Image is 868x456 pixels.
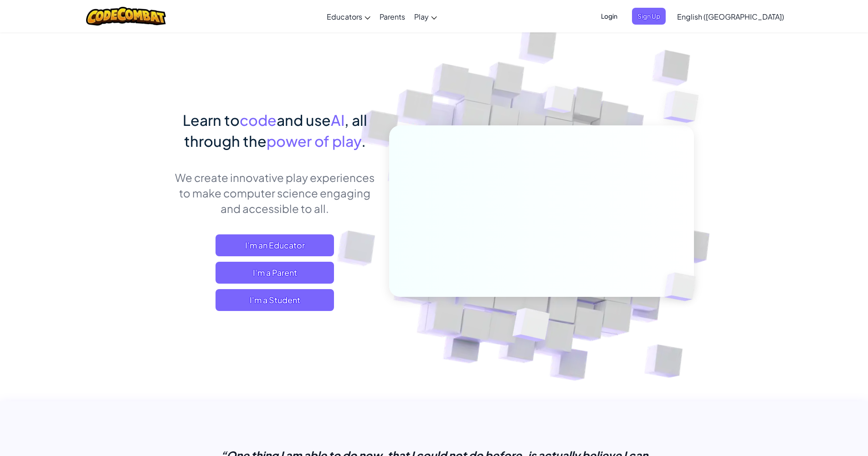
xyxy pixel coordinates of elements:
a: I'm a Parent [216,262,334,284]
span: Educators [327,12,362,21]
button: Login [596,8,623,25]
img: Overlap cubes [527,68,592,136]
img: Overlap cubes [490,289,571,364]
span: AI [331,111,344,129]
span: . [361,132,366,150]
img: Overlap cubes [645,68,724,145]
button: Sign Up [632,8,666,25]
button: I'm a Student [216,289,334,311]
span: code [240,111,277,129]
a: English ([GEOGRAPHIC_DATA]) [673,4,789,29]
span: Learn to [183,111,240,129]
a: Play [410,4,442,29]
p: We create innovative play experiences to make computer science engaging and accessible to all. [175,170,375,216]
a: Educators [322,4,375,29]
span: Play [414,12,429,21]
a: I'm an Educator [216,234,334,256]
img: Overlap cubes [649,254,717,320]
img: CodeCombat logo [86,7,166,26]
span: English ([GEOGRAPHIC_DATA]) [677,12,784,21]
a: Parents [375,4,410,29]
span: power of play [267,132,361,150]
span: and use [277,111,331,129]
